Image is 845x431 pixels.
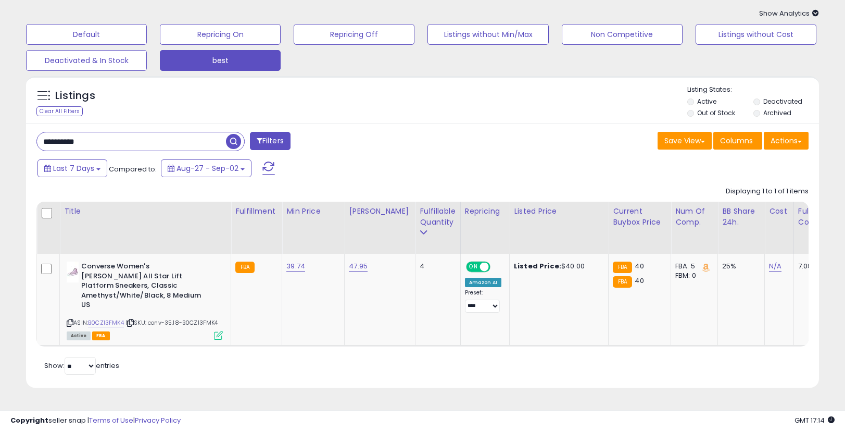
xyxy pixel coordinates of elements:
div: Title [64,206,226,217]
button: Default [26,24,147,45]
div: Displaying 1 to 1 of 1 items [726,187,809,196]
span: 40 [635,261,644,271]
div: $40.00 [514,262,600,271]
div: Current Buybox Price [613,206,666,228]
div: ASIN: [67,262,223,339]
small: FBA [613,262,632,273]
button: Aug-27 - Sep-02 [161,159,251,177]
button: best [160,50,281,71]
div: 4 [420,262,452,271]
div: Repricing [465,206,505,217]
label: Out of Stock [697,108,735,117]
button: Listings without Min/Max [427,24,548,45]
button: Non Competitive [562,24,683,45]
strong: Copyright [10,415,48,425]
span: 2025-09-16 17:14 GMT [794,415,835,425]
div: Fulfillment [235,206,278,217]
button: Columns [713,132,762,150]
div: 25% [722,262,756,271]
h5: Listings [55,89,95,103]
a: 39.74 [286,261,305,272]
span: FBA [92,331,110,340]
span: Columns [720,136,753,146]
button: Repricing On [160,24,281,45]
div: Listed Price [514,206,604,217]
a: Terms of Use [89,415,133,425]
span: Aug-27 - Sep-02 [176,163,238,174]
div: seller snap | | [10,416,181,426]
label: Archived [763,108,791,117]
div: BB Share 24h. [722,206,760,228]
div: 7.08 [798,262,835,271]
div: [PERSON_NAME] [349,206,411,217]
div: Min Price [286,206,340,217]
a: 47.95 [349,261,368,272]
label: Active [697,97,716,106]
span: Show Analytics [759,8,819,18]
span: All listings currently available for purchase on Amazon [67,331,91,340]
button: Save View [658,132,712,150]
button: Repricing Off [294,24,414,45]
small: FBA [613,276,632,288]
a: B0CZ13FMK4 [88,318,124,327]
span: OFF [488,263,505,272]
span: | SKU: conv-35.18-B0CZ13FMK4 [125,318,218,327]
span: Show: entries [44,361,119,371]
span: ON [467,263,480,272]
div: Num of Comp. [675,206,713,228]
div: FBA: 5 [675,262,710,271]
a: N/A [769,261,781,272]
div: Cost [769,206,789,217]
b: Listed Price: [514,261,561,271]
div: Fulfillable Quantity [420,206,456,228]
label: Deactivated [763,97,802,106]
div: FBM: 0 [675,271,710,280]
button: Deactivated & In Stock [26,50,147,71]
span: Compared to: [109,164,157,174]
div: Clear All Filters [36,106,83,116]
span: Last 7 Days [53,163,94,174]
button: Actions [764,132,809,150]
div: Fulfillment Cost [798,206,838,228]
span: 40 [635,276,644,286]
button: Last 7 Days [37,159,107,177]
div: Preset: [465,289,501,313]
small: FBA [235,262,255,273]
button: Listings without Cost [696,24,816,45]
div: Amazon AI [465,278,501,287]
b: Converse Women's [PERSON_NAME] All Star Lift Platform Sneakers, Classic Amethyst/White/Black, 8 M... [81,262,208,313]
img: 21lAM2JEZjL._SL40_.jpg [67,262,79,282]
a: Privacy Policy [135,415,181,425]
button: Filters [250,132,291,150]
p: Listing States: [687,85,819,95]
